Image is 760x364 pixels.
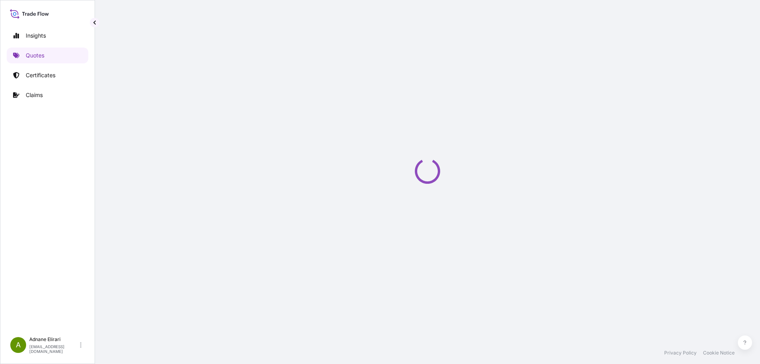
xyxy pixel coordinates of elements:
p: Insights [26,32,46,40]
a: Insights [7,28,88,44]
span: A [16,341,21,349]
a: Quotes [7,48,88,63]
p: Quotes [26,51,44,59]
a: Claims [7,87,88,103]
p: Adnane Elirari [29,336,78,343]
a: Privacy Policy [664,350,697,356]
p: Claims [26,91,43,99]
p: Certificates [26,71,55,79]
p: [EMAIL_ADDRESS][DOMAIN_NAME] [29,344,78,354]
a: Cookie Notice [703,350,735,356]
a: Certificates [7,67,88,83]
